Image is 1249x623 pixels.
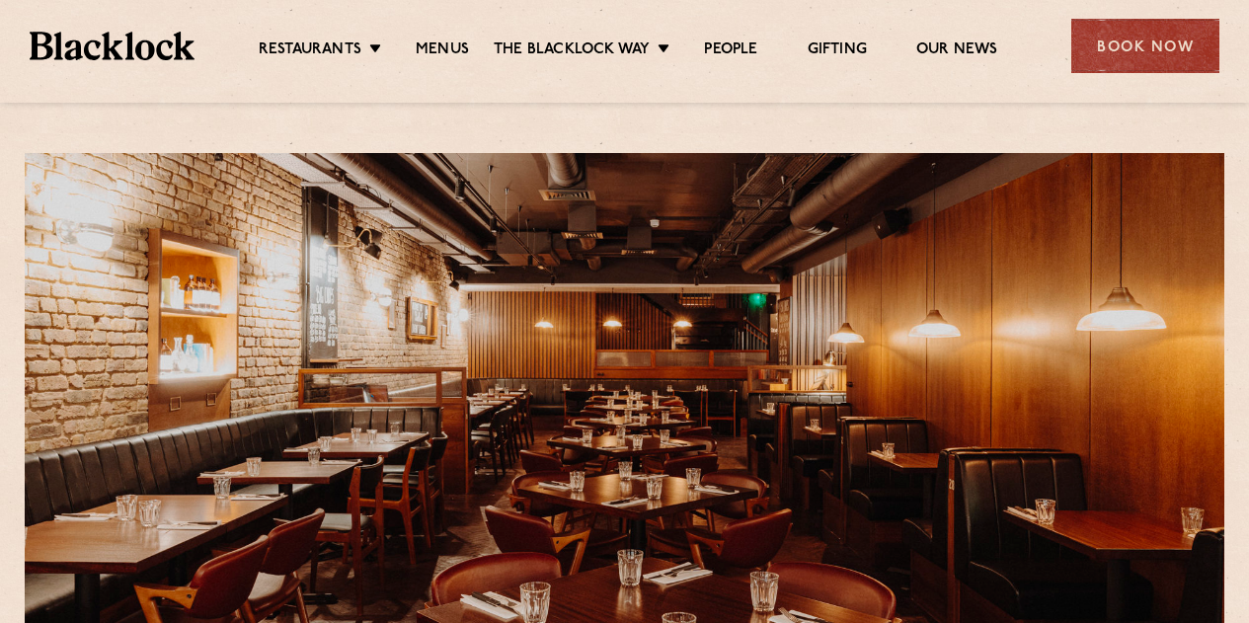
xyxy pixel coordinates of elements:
a: Restaurants [259,40,361,62]
a: Menus [416,40,469,62]
img: BL_Textured_Logo-footer-cropped.svg [30,32,195,59]
div: Book Now [1071,19,1219,73]
a: Our News [916,40,998,62]
a: People [704,40,757,62]
a: The Blacklock Way [494,40,650,62]
a: Gifting [808,40,867,62]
